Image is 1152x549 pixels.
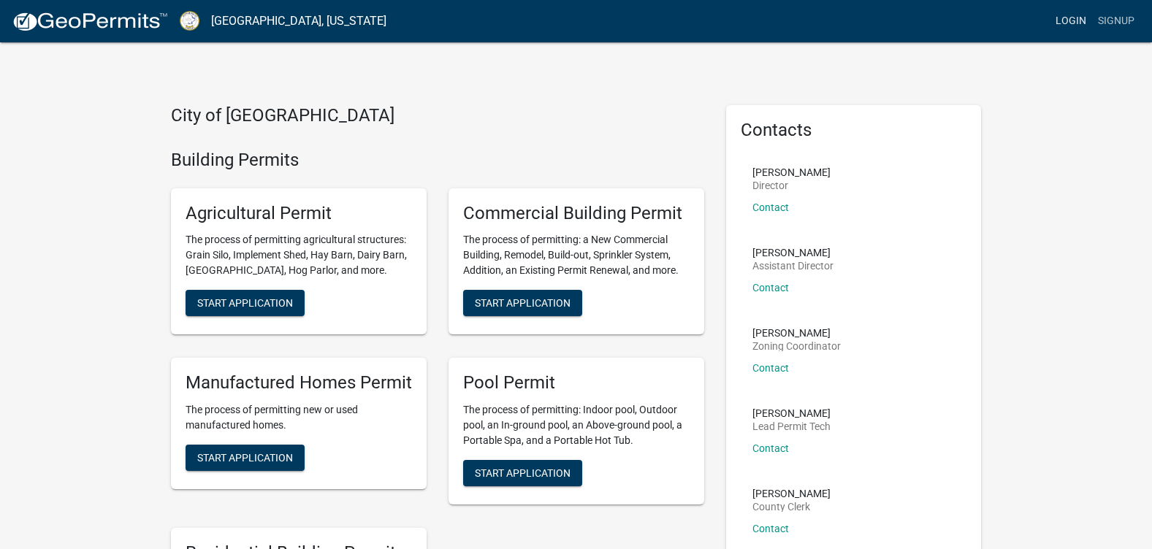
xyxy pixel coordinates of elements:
p: [PERSON_NAME] [752,408,831,418]
p: [PERSON_NAME] [752,167,831,177]
button: Start Application [186,445,305,471]
h4: Building Permits [171,150,704,171]
p: The process of permitting: a New Commercial Building, Remodel, Build-out, Sprinkler System, Addit... [463,232,690,278]
a: Contact [752,442,789,454]
p: Assistant Director [752,261,834,271]
a: Contact [752,523,789,534]
h5: Contacts [741,120,967,141]
span: Start Application [475,297,571,309]
h5: Agricultural Permit [186,203,412,224]
h5: Manufactured Homes Permit [186,372,412,393]
a: Contact [752,362,789,374]
span: Start Application [197,452,293,464]
p: Lead Permit Tech [752,421,831,431]
p: Zoning Coordinator [752,341,841,351]
h5: Pool Permit [463,372,690,393]
span: Start Application [197,297,293,309]
a: Login [1050,7,1092,35]
a: [GEOGRAPHIC_DATA], [US_STATE] [211,9,386,34]
a: Contact [752,282,789,293]
h4: City of [GEOGRAPHIC_DATA] [171,105,704,126]
span: Start Application [475,467,571,479]
button: Start Application [463,290,582,316]
img: Putnam County, Georgia [180,11,199,31]
p: Director [752,180,831,191]
a: Signup [1092,7,1140,35]
p: The process of permitting agricultural structures: Grain Silo, Implement Shed, Hay Barn, Dairy Ba... [186,232,412,278]
p: [PERSON_NAME] [752,328,841,338]
p: [PERSON_NAME] [752,247,834,258]
button: Start Application [186,290,305,316]
p: [PERSON_NAME] [752,488,831,499]
h5: Commercial Building Permit [463,203,690,224]
a: Contact [752,201,789,213]
button: Start Application [463,460,582,486]
p: County Clerk [752,502,831,512]
p: The process of permitting: Indoor pool, Outdoor pool, an In-ground pool, an Above-ground pool, a ... [463,402,690,448]
p: The process of permitting new or used manufactured homes. [186,402,412,433]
